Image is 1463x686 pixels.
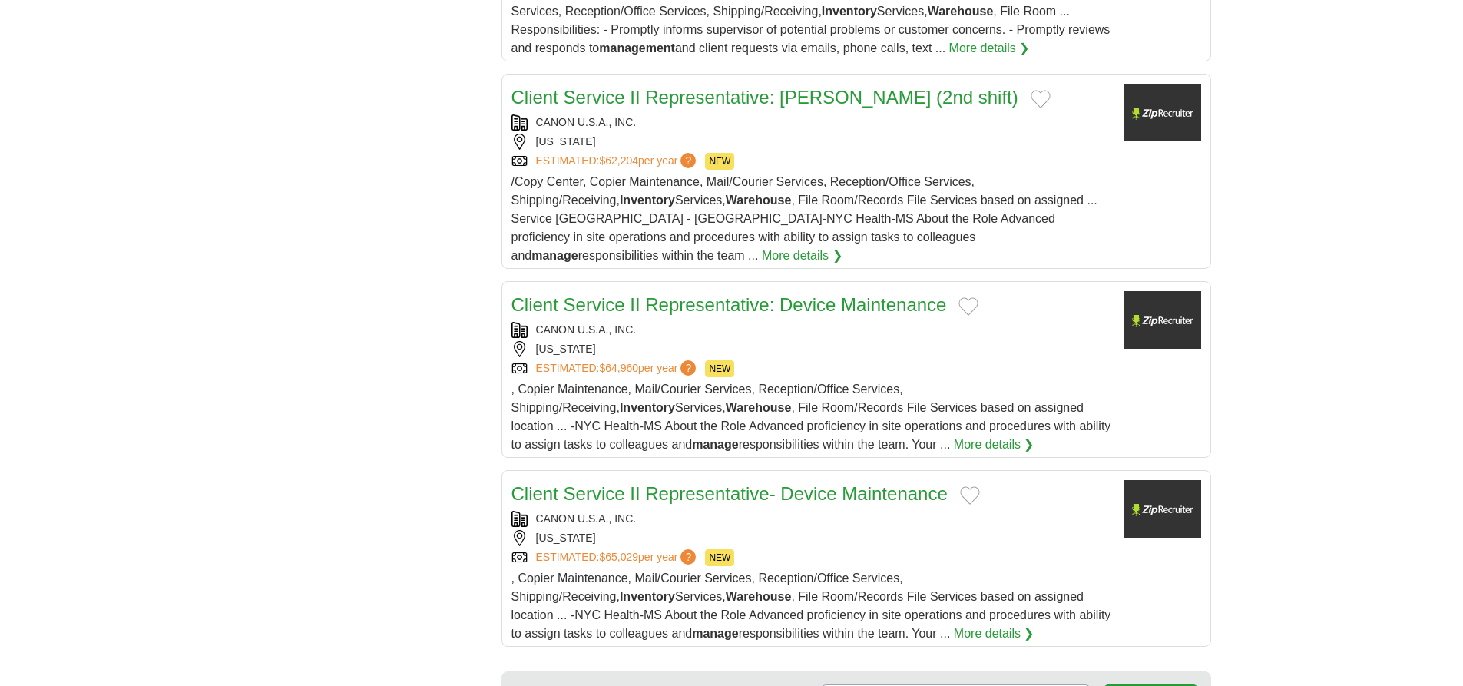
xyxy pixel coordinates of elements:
span: NEW [705,360,734,377]
strong: Inventory [620,194,675,207]
div: [US_STATE] [511,134,1112,150]
a: ESTIMATED:$65,029per year? [536,549,700,566]
strong: manage [692,438,738,451]
span: NEW [705,549,734,566]
a: More details ❯ [762,247,842,265]
a: Client Service II Representative: [PERSON_NAME] (2nd shift) [511,87,1018,108]
div: CANON U.S.A., INC. [511,511,1112,527]
img: Company logo [1124,84,1201,141]
strong: Inventory [620,401,675,414]
span: /Copy Center, Copier Maintenance, Mail/Courier Services, Reception/Office Services, Shipping/Rece... [511,175,1097,262]
span: NEW [705,153,734,170]
span: , Copier Maintenance, Mail/Courier Services, Reception/Office Services, Shipping/Receiving, Servi... [511,572,1111,640]
span: ? [680,153,696,168]
strong: manage [531,249,578,262]
img: Company logo [1124,291,1201,349]
div: CANON U.S.A., INC. [511,114,1112,131]
button: Add to favorite jobs [958,297,978,316]
strong: Warehouse [928,5,994,18]
div: CANON U.S.A., INC. [511,322,1112,338]
strong: management [599,41,675,55]
strong: Warehouse [726,194,792,207]
button: Add to favorite jobs [960,486,980,505]
a: More details ❯ [954,436,1034,454]
strong: Warehouse [726,401,792,414]
span: $62,204 [599,154,638,167]
strong: Inventory [620,590,675,603]
a: Client Service II Representative- Device Maintenance [511,483,948,504]
a: More details ❯ [949,39,1030,58]
strong: Warehouse [726,590,792,603]
span: $64,960 [599,362,638,374]
a: ESTIMATED:$64,960per year? [536,360,700,377]
button: Add to favorite jobs [1031,90,1051,108]
strong: manage [692,627,738,640]
span: , Copier Maintenance, Mail/Courier Services, Reception/Office Services, Shipping/Receiving, Servi... [511,383,1111,451]
a: ESTIMATED:$62,204per year? [536,153,700,170]
div: [US_STATE] [511,341,1112,357]
span: ? [680,549,696,565]
a: Client Service II Representative: Device Maintenance [511,294,947,315]
span: ? [680,360,696,376]
span: $65,029 [599,551,638,563]
img: Company logo [1124,480,1201,538]
div: [US_STATE] [511,530,1112,546]
a: More details ❯ [954,625,1034,643]
strong: Inventory [822,5,877,18]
